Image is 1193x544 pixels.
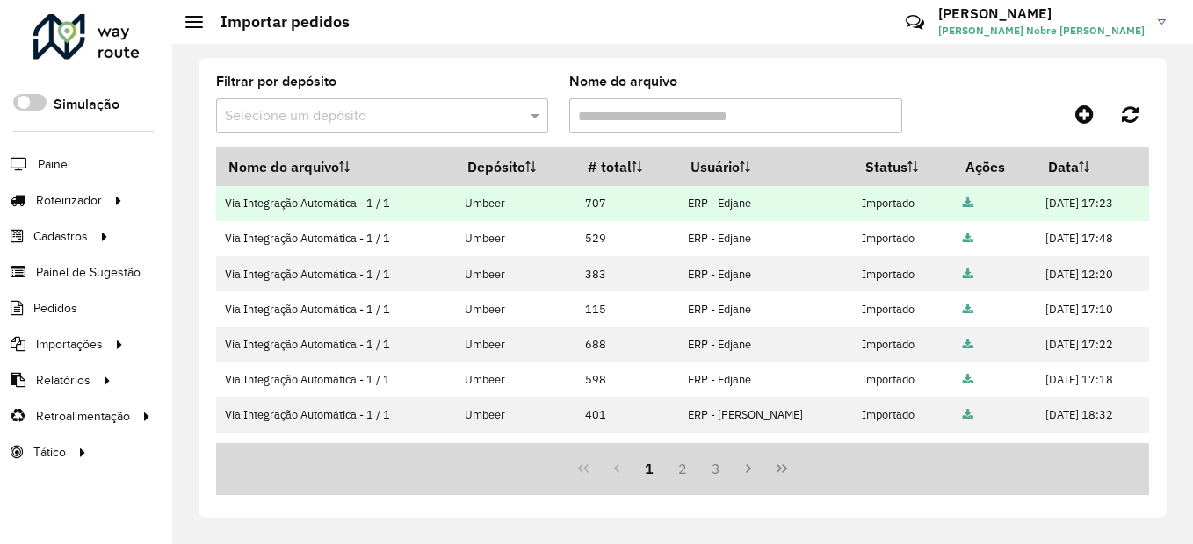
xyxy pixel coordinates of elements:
[963,231,973,246] a: Arquivo completo
[455,186,576,221] td: Umbeer
[963,372,973,387] a: Arquivo completo
[576,362,679,397] td: 598
[853,362,953,397] td: Importado
[38,155,70,174] span: Painel
[678,256,852,291] td: ERP - Edjane
[678,327,852,362] td: ERP - Edjane
[896,4,934,41] a: Contato Rápido
[678,186,852,221] td: ERP - Edjane
[216,397,455,433] td: Via Integração Automática - 1 / 1
[678,433,852,468] td: ERP - Edjane
[1037,221,1149,256] td: [DATE] 17:48
[455,362,576,397] td: Umbeer
[853,433,953,468] td: Importado
[938,23,1145,39] span: [PERSON_NAME] Nobre [PERSON_NAME]
[853,327,953,362] td: Importado
[455,291,576,326] td: Umbeer
[455,327,576,362] td: Umbeer
[1037,186,1149,221] td: [DATE] 17:23
[953,148,1037,186] th: Ações
[576,433,679,468] td: 628
[455,148,576,186] th: Depósito
[576,291,679,326] td: 115
[576,327,679,362] td: 688
[853,221,953,256] td: Importado
[1037,362,1149,397] td: [DATE] 17:18
[216,327,455,362] td: Via Integração Automática - 1 / 1
[216,362,455,397] td: Via Integração Automática - 1 / 1
[963,267,973,282] a: Arquivo completo
[853,397,953,433] td: Importado
[963,196,973,211] a: Arquivo completo
[678,362,852,397] td: ERP - Edjane
[576,397,679,433] td: 401
[963,407,973,422] a: Arquivo completo
[678,291,852,326] td: ERP - Edjane
[678,148,852,186] th: Usuário
[1037,291,1149,326] td: [DATE] 17:10
[733,452,766,485] button: Next Page
[963,302,973,317] a: Arquivo completo
[33,299,77,318] span: Pedidos
[1037,397,1149,433] td: [DATE] 18:32
[1037,433,1149,468] td: [DATE] 17:17
[569,71,677,92] label: Nome do arquivo
[216,433,455,468] td: Via Integração Automática - 1 / 1
[54,94,119,115] label: Simulação
[33,227,88,246] span: Cadastros
[216,186,455,221] td: Via Integração Automática - 1 / 1
[633,452,666,485] button: 1
[36,407,130,426] span: Retroalimentação
[666,452,699,485] button: 2
[576,148,679,186] th: # total
[699,452,733,485] button: 3
[678,397,852,433] td: ERP - [PERSON_NAME]
[36,335,103,354] span: Importações
[963,443,973,458] a: Arquivo completo
[853,256,953,291] td: Importado
[853,186,953,221] td: Importado
[853,148,953,186] th: Status
[36,263,141,282] span: Painel de Sugestão
[216,71,336,92] label: Filtrar por depósito
[455,256,576,291] td: Umbeer
[216,148,455,186] th: Nome do arquivo
[36,371,90,390] span: Relatórios
[1037,327,1149,362] td: [DATE] 17:22
[1037,256,1149,291] td: [DATE] 12:20
[455,221,576,256] td: Umbeer
[216,256,455,291] td: Via Integração Automática - 1 / 1
[853,291,953,326] td: Importado
[576,221,679,256] td: 529
[216,291,455,326] td: Via Integração Automática - 1 / 1
[203,12,350,32] h2: Importar pedidos
[216,221,455,256] td: Via Integração Automática - 1 / 1
[938,5,1145,22] h3: [PERSON_NAME]
[963,337,973,352] a: Arquivo completo
[455,397,576,433] td: Umbeer
[576,256,679,291] td: 383
[678,221,852,256] td: ERP - Edjane
[1037,148,1149,186] th: Data
[33,443,66,462] span: Tático
[36,191,102,210] span: Roteirizador
[765,452,799,485] button: Last Page
[455,433,576,468] td: Umbeer
[576,186,679,221] td: 707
